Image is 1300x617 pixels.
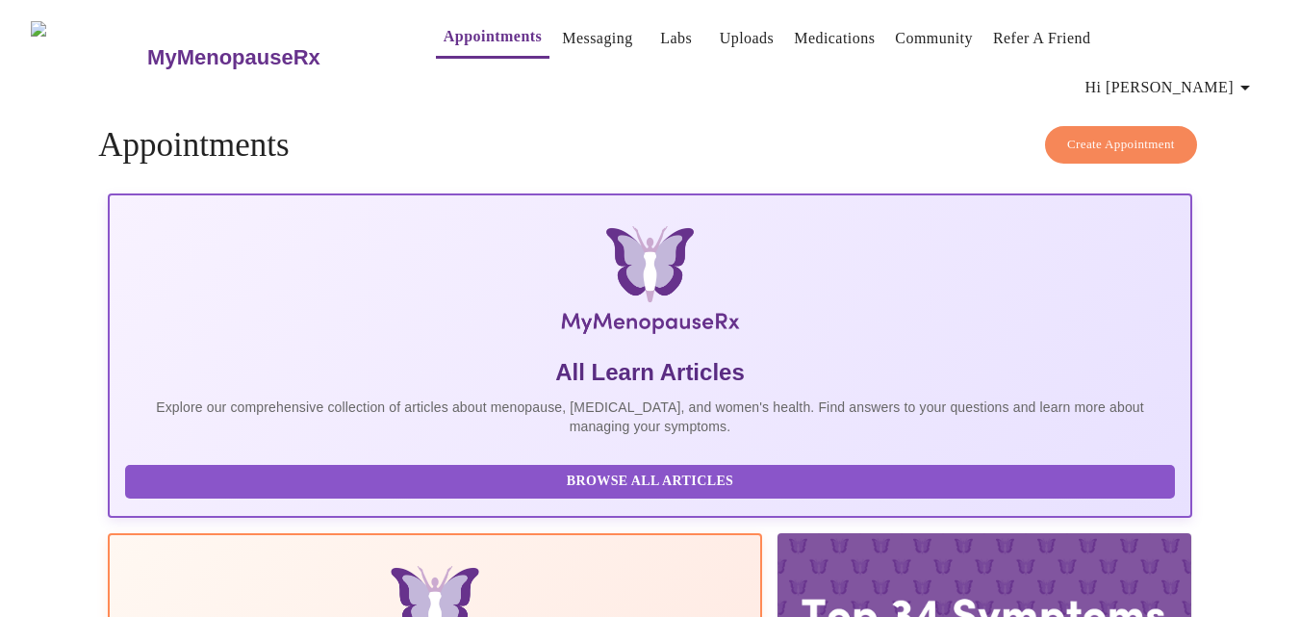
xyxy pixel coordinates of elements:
[31,21,145,93] img: MyMenopauseRx Logo
[1078,68,1264,107] button: Hi [PERSON_NAME]
[1045,126,1197,164] button: Create Appointment
[887,19,981,58] button: Community
[554,19,640,58] button: Messaging
[1067,134,1175,156] span: Create Appointment
[444,23,542,50] a: Appointments
[786,19,882,58] button: Medications
[125,472,1180,488] a: Browse All Articles
[993,25,1091,52] a: Refer a Friend
[144,470,1156,494] span: Browse All Articles
[562,25,632,52] a: Messaging
[794,25,875,52] a: Medications
[125,398,1175,436] p: Explore our comprehensive collection of articles about menopause, [MEDICAL_DATA], and women's hea...
[895,25,973,52] a: Community
[288,226,1011,342] img: MyMenopauseRx Logo
[720,25,775,52] a: Uploads
[145,24,397,91] a: MyMenopauseRx
[98,126,1202,165] h4: Appointments
[125,465,1175,499] button: Browse All Articles
[660,25,692,52] a: Labs
[985,19,1099,58] button: Refer a Friend
[125,357,1175,388] h5: All Learn Articles
[1085,74,1257,101] span: Hi [PERSON_NAME]
[436,17,549,59] button: Appointments
[646,19,707,58] button: Labs
[712,19,782,58] button: Uploads
[147,45,320,70] h3: MyMenopauseRx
